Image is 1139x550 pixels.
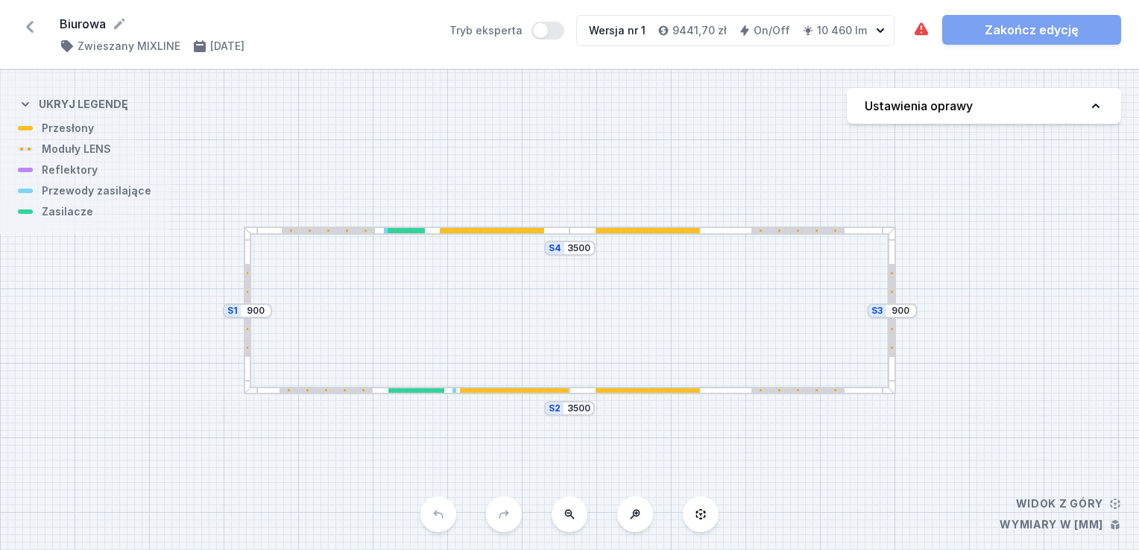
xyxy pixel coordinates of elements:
input: Wymiar [mm] [567,402,590,414]
h4: 10 460 lm [817,23,867,38]
button: Ukryj legendę [18,85,128,121]
button: Wersja nr 19441,70 złOn/Off10 460 lm [576,15,895,46]
h4: [DATE] [210,39,244,54]
h4: Ustawienia oprawy [865,97,973,115]
input: Wymiar [mm] [244,305,268,317]
input: Wymiar [mm] [567,242,591,254]
h4: On/Off [754,23,790,38]
button: Edytuj nazwę projektu [112,16,127,31]
h4: 9441,70 zł [672,23,727,38]
label: Tryb eksperta [449,22,564,39]
button: Tryb eksperta [531,22,564,39]
input: Wymiar [mm] [889,305,912,317]
div: Wersja nr 1 [589,23,646,38]
h4: Ukryj legendę [39,97,128,112]
h4: Zwieszany MIXLINE [78,39,180,54]
button: Ustawienia oprawy [847,88,1121,124]
form: Biurowa [60,15,432,33]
